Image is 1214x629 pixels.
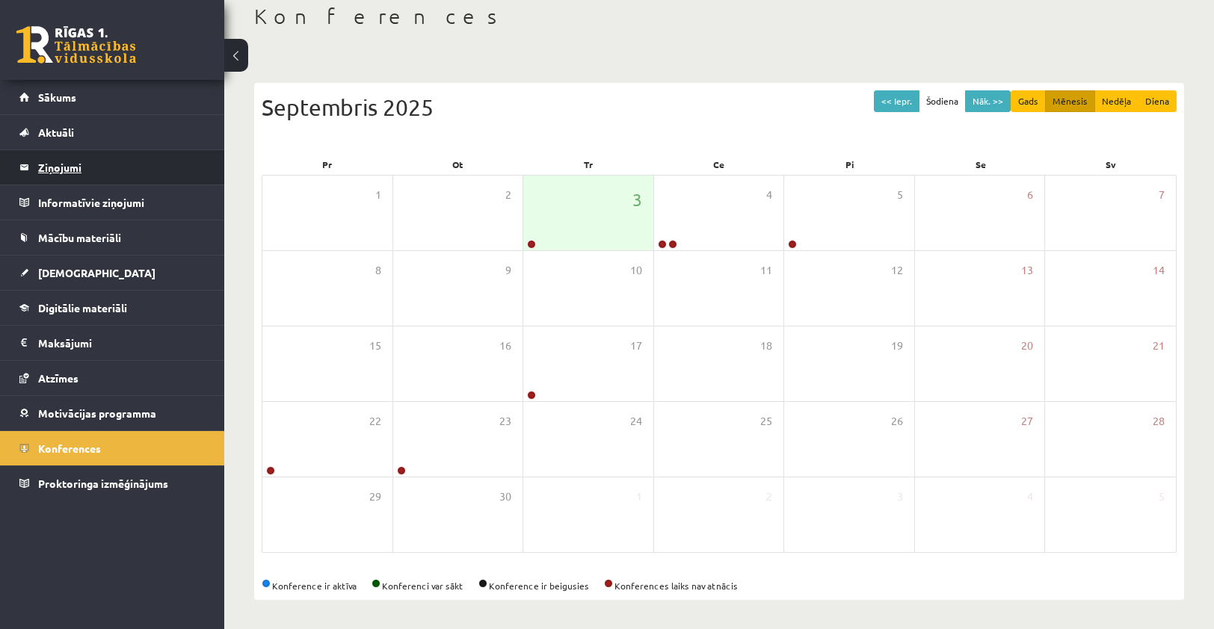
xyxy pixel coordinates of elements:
[766,187,772,203] span: 4
[919,90,966,112] button: Šodiena
[1045,90,1095,112] button: Mēnesis
[16,26,136,63] a: Rīgas 1. Tālmācības vidusskola
[766,489,772,505] span: 2
[38,150,206,185] legend: Ziņojumi
[505,187,511,203] span: 2
[369,489,381,505] span: 29
[38,185,206,220] legend: Informatīvie ziņojumi
[19,396,206,430] a: Motivācijas programma
[630,262,642,279] span: 10
[375,262,381,279] span: 8
[38,441,101,455] span: Konferences
[915,154,1046,175] div: Se
[630,338,642,354] span: 17
[38,326,206,360] legend: Maksājumi
[19,115,206,149] a: Aktuāli
[965,90,1011,112] button: Nāk. >>
[891,413,903,430] span: 26
[38,371,78,385] span: Atzīmes
[38,477,168,490] span: Proktoringa izmēģinājums
[523,154,654,175] div: Tr
[632,187,642,212] span: 3
[1153,262,1165,279] span: 14
[1021,262,1033,279] span: 13
[19,431,206,465] a: Konferences
[19,220,206,255] a: Mācību materiāli
[1159,187,1165,203] span: 7
[760,338,772,354] span: 18
[1046,154,1177,175] div: Sv
[891,262,903,279] span: 12
[19,361,206,395] a: Atzīmes
[1011,90,1046,112] button: Gads
[1021,338,1033,354] span: 20
[19,185,206,220] a: Informatīvie ziņojumi
[1027,489,1033,505] span: 4
[38,231,121,244] span: Mācību materiāli
[262,154,392,175] div: Pr
[19,326,206,360] a: Maksājumi
[874,90,919,112] button: << Iepr.
[1021,413,1033,430] span: 27
[897,187,903,203] span: 5
[254,4,1184,29] h1: Konferences
[1138,90,1177,112] button: Diena
[262,90,1177,124] div: Septembris 2025
[499,338,511,354] span: 16
[38,301,127,314] span: Digitālie materiāli
[1027,187,1033,203] span: 6
[19,150,206,185] a: Ziņojumi
[19,255,206,290] a: [DEMOGRAPHIC_DATA]
[505,262,511,279] span: 9
[369,338,381,354] span: 15
[654,154,785,175] div: Ce
[1159,489,1165,505] span: 5
[369,413,381,430] span: 22
[19,466,206,501] a: Proktoringa izmēģinājums
[1094,90,1138,112] button: Nedēļa
[499,489,511,505] span: 30
[262,579,1177,592] div: Konference ir aktīva Konferenci var sākt Konference ir beigusies Konferences laiks nav atnācis
[636,489,642,505] span: 1
[38,266,155,279] span: [DEMOGRAPHIC_DATA]
[760,262,772,279] span: 11
[38,126,74,139] span: Aktuāli
[897,489,903,505] span: 3
[891,338,903,354] span: 19
[375,187,381,203] span: 1
[392,154,523,175] div: Ot
[1153,338,1165,354] span: 21
[760,413,772,430] span: 25
[784,154,915,175] div: Pi
[499,413,511,430] span: 23
[1153,413,1165,430] span: 28
[19,291,206,325] a: Digitālie materiāli
[38,90,76,104] span: Sākums
[38,406,156,420] span: Motivācijas programma
[630,413,642,430] span: 24
[19,80,206,114] a: Sākums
